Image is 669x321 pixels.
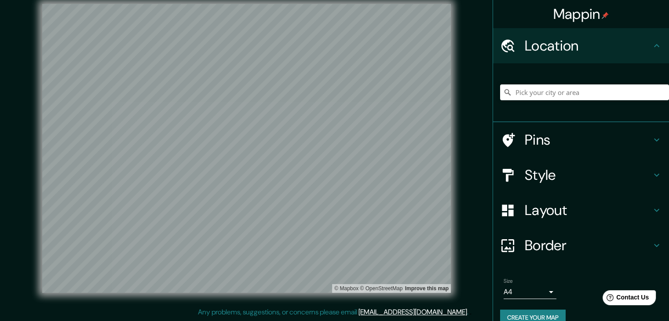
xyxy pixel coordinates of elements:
div: Style [493,157,669,193]
canvas: Map [42,4,451,293]
div: A4 [504,285,556,299]
h4: Border [525,237,651,254]
div: . [468,307,470,317]
h4: Mappin [553,5,609,23]
iframe: Help widget launcher [591,287,659,311]
h4: Style [525,166,651,184]
div: Layout [493,193,669,228]
a: [EMAIL_ADDRESS][DOMAIN_NAME] [358,307,467,317]
h4: Pins [525,131,651,149]
div: Border [493,228,669,263]
h4: Location [525,37,651,55]
a: Mapbox [334,285,358,292]
h4: Layout [525,201,651,219]
img: pin-icon.png [602,12,609,19]
p: Any problems, suggestions, or concerns please email . [198,307,468,317]
div: Pins [493,122,669,157]
div: . [470,307,472,317]
a: OpenStreetMap [360,285,402,292]
a: Map feedback [405,285,449,292]
input: Pick your city or area [500,84,669,100]
div: Location [493,28,669,63]
label: Size [504,277,513,285]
